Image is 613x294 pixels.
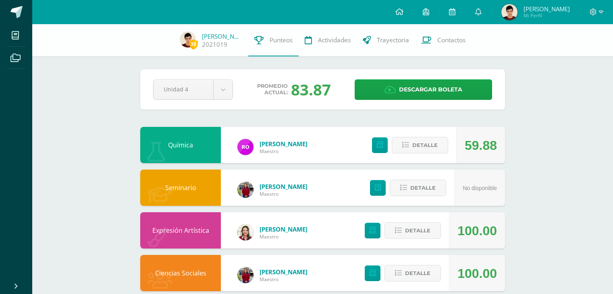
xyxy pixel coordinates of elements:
span: Maestro [260,190,308,197]
button: Detalle [392,137,448,153]
span: Maestro [260,233,308,240]
span: Detalle [412,138,438,153]
span: Detalle [405,266,430,281]
a: Punteos [248,24,299,56]
a: Descargar boleta [355,79,492,100]
button: Detalle [390,180,446,196]
a: Contactos [415,24,472,56]
div: Seminario [140,170,221,206]
img: e1f0730b59be0d440f55fb027c9eff26.png [237,182,254,198]
a: [PERSON_NAME] [260,268,308,276]
span: [PERSON_NAME] [524,5,570,13]
a: [PERSON_NAME] [260,182,308,190]
div: 83.87 [291,79,331,100]
span: Punteos [270,36,293,44]
span: No disponible [463,185,497,191]
a: Trayectoria [357,24,415,56]
img: d0e44063d19e54253f2068ba2aa0c258.png [180,31,196,48]
span: Unidad 4 [164,80,203,99]
div: Ciencias Sociales [140,255,221,291]
img: 08cdfe488ee6e762f49c3a355c2599e7.png [237,224,254,240]
a: [PERSON_NAME] [260,225,308,233]
img: 08228f36aa425246ac1f75ab91e507c5.png [237,139,254,155]
span: Descargar boleta [399,80,462,99]
span: Detalle [410,180,436,195]
span: Actividades [318,36,351,44]
button: Detalle [384,222,441,239]
span: Promedio actual: [257,83,288,96]
a: Unidad 4 [154,80,233,99]
div: 100.00 [457,213,497,249]
span: Maestro [260,276,308,283]
div: Expresión Artística [140,212,221,248]
span: Mi Perfil [524,12,570,19]
img: d0e44063d19e54253f2068ba2aa0c258.png [501,4,517,20]
a: Actividades [299,24,357,56]
div: 59.88 [465,127,497,164]
span: Contactos [437,36,465,44]
a: 2021019 [202,40,227,49]
span: Maestro [260,148,308,155]
img: e1f0730b59be0d440f55fb027c9eff26.png [237,267,254,283]
span: 39 [189,39,198,49]
div: 100.00 [457,255,497,292]
button: Detalle [384,265,441,282]
a: [PERSON_NAME] [260,140,308,148]
span: Trayectoria [377,36,409,44]
a: [PERSON_NAME] [202,32,242,40]
span: Detalle [405,223,430,238]
div: Química [140,127,221,163]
